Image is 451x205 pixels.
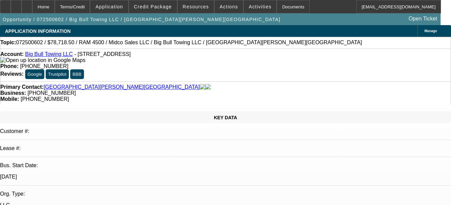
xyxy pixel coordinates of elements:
a: Open Ticket [406,13,440,24]
a: Big Bull Towing LLC [25,51,73,57]
span: [PHONE_NUMBER] [20,63,69,69]
button: Application [90,0,128,13]
span: Application [95,4,123,9]
span: Resources [183,4,209,9]
button: Trustpilot [46,69,69,79]
span: 072500602 / $78,718.50 / RAM 4500 / Midco Sales LLC / Big Bull Towing LLC / [GEOGRAPHIC_DATA][PER... [16,40,362,46]
strong: Topic: [0,40,16,46]
strong: Account: [0,51,24,57]
button: Credit Package [129,0,177,13]
a: View Google Maps [0,57,85,63]
button: Activities [244,0,277,13]
span: Credit Package [134,4,172,9]
strong: Primary Contact: [0,84,44,90]
button: BBB [70,69,84,79]
strong: Mobile: [0,96,19,102]
strong: Reviews: [0,71,24,77]
strong: Phone: [0,63,18,69]
span: APPLICATION INFORMATION [5,28,71,34]
button: Google [25,69,44,79]
a: [GEOGRAPHIC_DATA][PERSON_NAME][GEOGRAPHIC_DATA] [44,84,200,90]
span: - [STREET_ADDRESS] [74,51,131,57]
span: Manage [424,29,437,33]
span: Opportunity / 072500602 / Big Bull Towing LLC / [GEOGRAPHIC_DATA][PERSON_NAME][GEOGRAPHIC_DATA] [3,17,280,22]
img: Open up location in Google Maps [0,57,85,63]
span: Activities [249,4,272,9]
span: KEY DATA [214,115,237,120]
span: Actions [220,4,238,9]
button: Actions [215,0,243,13]
img: facebook-icon.png [200,84,205,90]
strong: Business: [0,90,26,96]
span: [PHONE_NUMBER] [20,96,69,102]
img: linkedin-icon.png [205,84,211,90]
button: Resources [178,0,214,13]
span: [PHONE_NUMBER] [28,90,76,96]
